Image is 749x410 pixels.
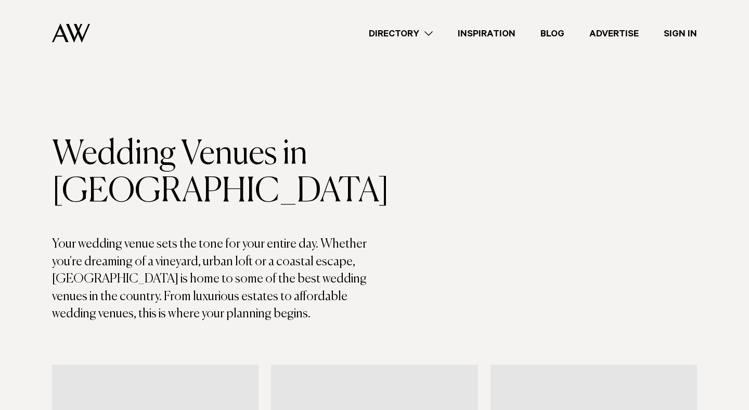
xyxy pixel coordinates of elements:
[52,136,374,211] h1: Wedding Venues in [GEOGRAPHIC_DATA]
[528,27,577,41] a: Blog
[651,27,709,41] a: Sign In
[356,27,445,41] a: Directory
[577,27,651,41] a: Advertise
[445,27,528,41] a: Inspiration
[52,23,90,43] img: Auckland Weddings Logo
[52,236,374,323] p: Your wedding venue sets the tone for your entire day. Whether you're dreaming of a vineyard, urba...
